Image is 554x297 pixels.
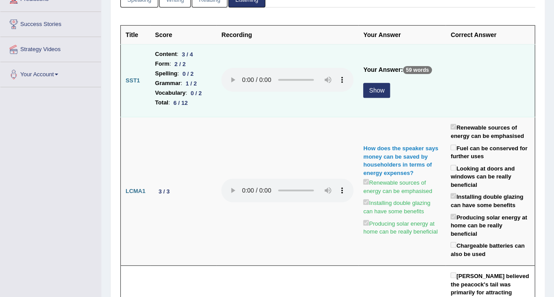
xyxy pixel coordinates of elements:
div: 0 / 2 [179,69,197,78]
a: Success Stories [0,12,101,34]
label: Renewable sources of energy can be emphasised [363,177,441,195]
th: Title [121,26,150,45]
b: Your Answer: [363,66,402,73]
div: How does the speaker says money can be saved by householders in terms of energy expenses? [363,145,441,177]
div: 6 / 12 [170,98,191,108]
li: : [155,98,212,108]
input: Chargeable batteries can also be used [450,242,456,248]
b: Grammar [155,78,181,88]
li: : [155,59,212,69]
input: Renewable sources of energy can be emphasised [450,124,456,130]
label: Installing double glazing can have some benefits [450,191,530,209]
p: 59 words [403,66,432,74]
label: Chargeable batteries can also be used [450,240,530,258]
div: 3 / 4 [178,50,197,59]
label: Renewable sources of energy can be emphasised [450,122,530,140]
b: SST1 [126,77,140,84]
input: Producing solar energy at home can be really beneficial [363,220,369,226]
input: Renewable sources of energy can be emphasised [363,179,369,185]
th: Correct Answer [446,26,535,45]
li: : [155,88,212,98]
label: Producing solar energy at home can be really beneficial [363,218,441,236]
label: Looking at doors and windows can be really beneficial [450,163,530,189]
input: Fuel can be conserved for further uses [450,145,456,150]
input: Producing solar energy at home can be really beneficial [450,214,456,219]
div: 2 / 2 [171,59,189,69]
label: Installing double glazing can have some benefits [363,197,441,215]
div: 0 / 2 [187,89,205,98]
input: Installing double glazing can have some benefits [363,199,369,205]
th: Recording [216,26,358,45]
input: [PERSON_NAME] believed the peacock's tail was primarily for attracting mates. [450,272,456,278]
th: Score [150,26,217,45]
label: Producing solar energy at home can be really beneficial [450,212,530,238]
button: Show [363,83,390,98]
div: 3 / 3 [155,187,173,196]
b: Form [155,59,170,69]
li: : [155,69,212,78]
b: LCMA1 [126,188,145,194]
a: Your Account [0,62,101,84]
b: Content [155,49,177,59]
b: Spelling [155,69,178,78]
b: Vocabulary [155,88,186,98]
div: 1 / 2 [182,79,200,88]
b: Total [155,98,168,108]
li: : [155,78,212,88]
th: Your Answer [358,26,446,45]
input: Installing double glazing can have some benefits [450,193,456,199]
label: Fuel can be conserved for further uses [450,143,530,161]
a: Strategy Videos [0,37,101,59]
input: Looking at doors and windows can be really beneficial [450,165,456,171]
li: : [155,49,212,59]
